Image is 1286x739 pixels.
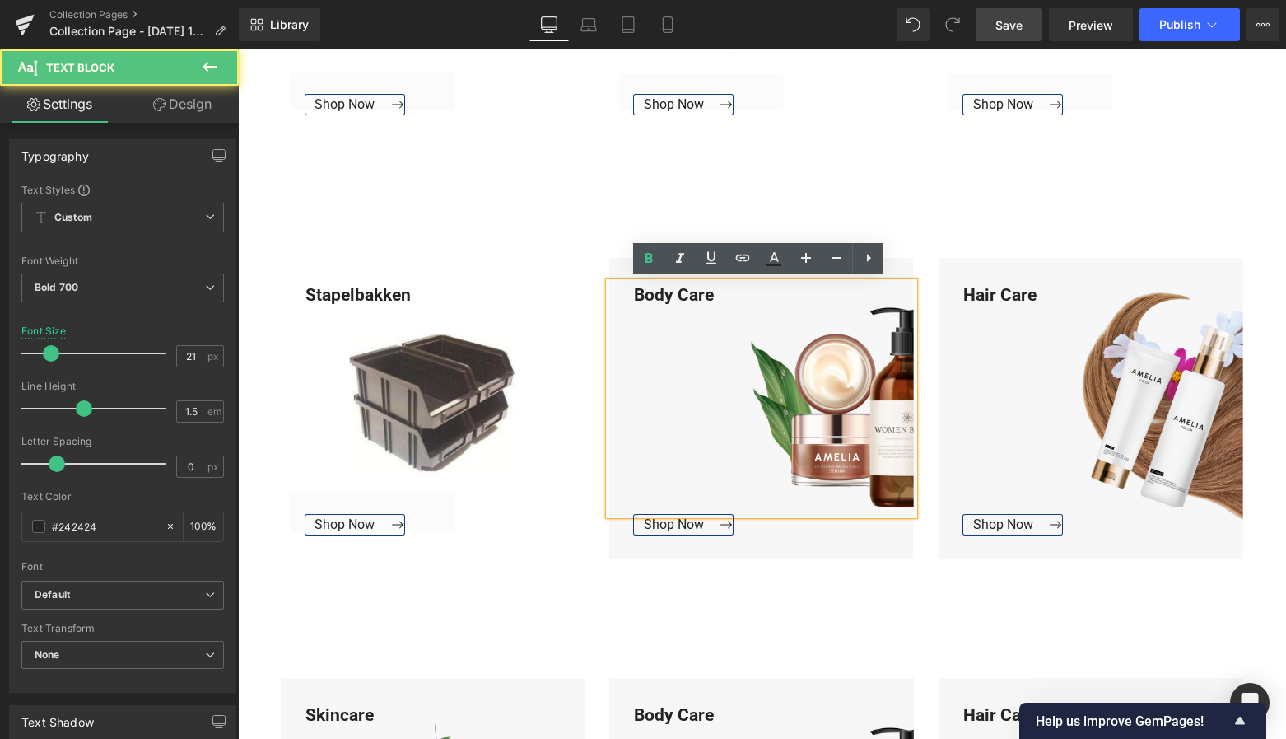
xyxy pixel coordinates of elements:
a: Mobile [648,8,687,41]
span: Shop Now [406,467,486,483]
div: Font [21,561,224,573]
a: Desktop [529,8,569,41]
div: % [184,512,223,541]
button: Show survey - Help us improve GemPages! [1036,711,1250,731]
div: Typography [21,140,89,163]
div: Text Shadow [21,706,94,729]
span: Text Block [46,61,114,74]
div: Text Styles [21,183,224,196]
button: More [1246,8,1279,41]
i: Default [35,588,70,602]
span: Preview [1069,16,1113,34]
span: Help us improve GemPages! [1036,713,1230,729]
input: Color [52,517,157,536]
a: Shop Now [725,465,824,485]
div: Text Color [21,491,224,503]
b: Bold 700 [35,281,78,293]
a: New Library [239,8,320,41]
a: Design [123,86,242,123]
span: Collection Page - [DATE] 18:31:31 [49,25,207,38]
div: Text Transform [21,623,224,634]
span: px [207,351,221,362]
a: Collection Pages [49,8,239,21]
a: Shop Now [396,45,495,65]
div: Body Care [371,233,676,466]
span: px [207,461,221,472]
b: None [35,648,60,661]
span: Publish [1159,18,1200,31]
span: Shop Now [735,47,815,63]
a: Shop Now [396,465,495,485]
button: Undo [897,8,930,41]
a: Shop Now [725,45,824,65]
div: Stapelbakken [43,233,347,466]
div: Open Intercom Messenger [1230,683,1270,723]
span: Shop Now [735,467,815,483]
b: Custom [54,211,92,225]
span: Save [995,16,1023,34]
div: Font Weight [21,255,224,267]
div: Font Size [21,325,67,337]
div: Line Height [21,381,224,392]
a: Shop Now [68,45,166,65]
a: Preview [1049,8,1133,41]
a: Tablet [608,8,648,41]
span: Shop Now [77,47,156,63]
span: Library [270,17,309,32]
span: Shop Now [77,467,156,483]
a: Shop Now [68,465,166,485]
div: Letter Spacing [21,436,224,447]
span: Shop Now [406,47,486,63]
a: Laptop [569,8,608,41]
button: Redo [936,8,969,41]
span: em [207,406,221,417]
div: Hair Care [701,233,1005,466]
button: Publish [1139,8,1240,41]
